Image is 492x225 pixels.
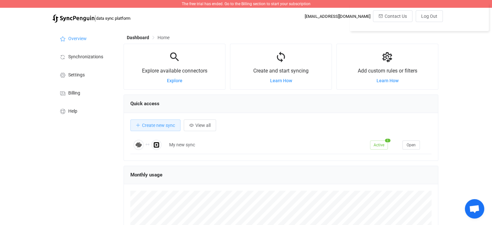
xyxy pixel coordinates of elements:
[166,141,367,149] div: My new sync
[465,199,484,219] a: Open chat
[142,123,175,128] span: Create new sync
[52,47,117,65] a: Synchronizations
[402,141,420,150] button: Open
[68,73,85,78] span: Settings
[151,140,161,150] img: Square Inventory Quantities
[130,101,159,107] span: Quick access
[305,14,370,19] div: [EMAIL_ADDRESS][DOMAIN_NAME]
[52,84,117,102] a: Billing
[402,142,420,147] a: Open
[96,16,130,21] span: data sync platform
[253,68,309,74] span: Create and start syncing
[127,35,149,40] span: Dashboard
[270,78,292,83] a: Learn How
[68,36,87,41] span: Overview
[376,78,398,83] a: Learn How
[195,123,211,128] span: View all
[52,15,94,23] img: syncpenguin.svg
[370,141,388,150] span: Active
[94,14,96,23] span: |
[407,143,416,147] span: Open
[184,119,216,131] button: View all
[52,102,117,120] a: Help
[52,65,117,84] a: Settings
[52,29,117,47] a: Overview
[134,140,144,150] img: Squarespace Store Inventory Quantities
[357,68,417,74] span: Add custom rules or filters
[385,139,390,142] span: 1
[68,54,103,60] span: Synchronizations
[52,14,130,23] a: |data sync platform
[167,78,182,83] a: Explore
[130,172,162,178] span: Monthly usage
[182,2,311,6] span: The free trial has ended. Go to the Billing section to start your subscription
[68,91,80,96] span: Billing
[158,35,169,40] span: Home
[68,109,77,114] span: Help
[142,68,207,74] span: Explore available connectors
[127,35,169,40] div: Breadcrumb
[130,119,180,131] button: Create new sync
